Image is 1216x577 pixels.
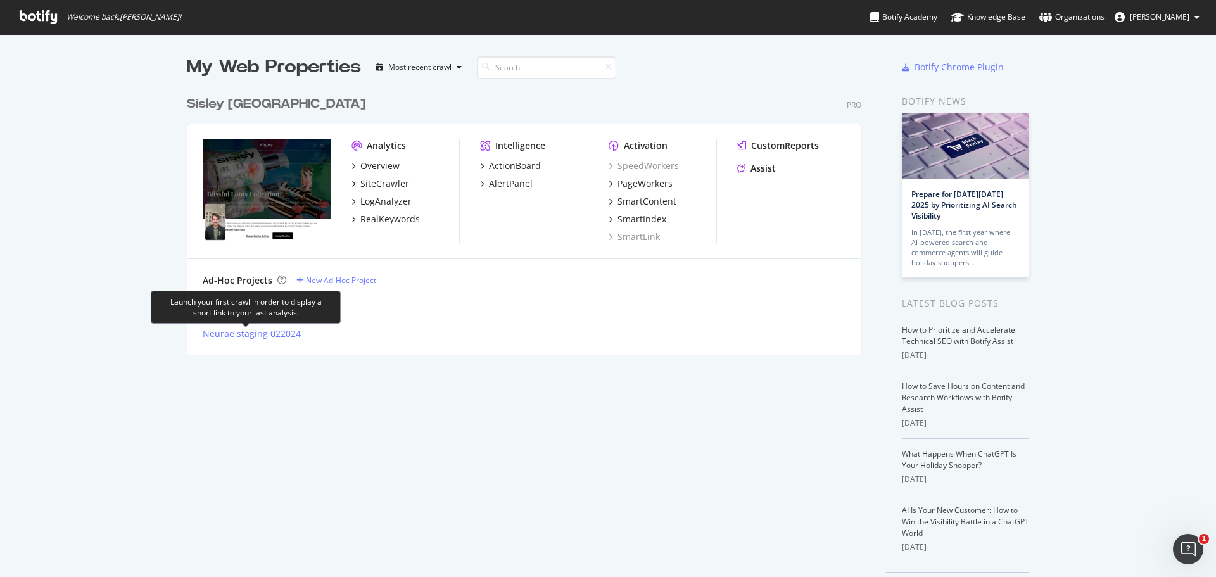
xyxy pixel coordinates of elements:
a: RealKeywords [351,213,420,225]
div: Botify Chrome Plugin [915,61,1004,73]
div: SmartIndex [617,213,666,225]
div: Sisley [GEOGRAPHIC_DATA] [187,95,365,113]
div: RealKeywords [360,213,420,225]
div: Launch your first crawl in order to display a short link to your last analysis. [161,296,330,318]
a: How to Prioritize and Accelerate Technical SEO with Botify Assist [902,324,1015,346]
div: SiteCrawler [360,177,409,190]
div: In [DATE], the first year where AI-powered search and commerce agents will guide holiday shoppers… [911,227,1019,268]
a: SiteCrawler [351,177,409,190]
div: Pro [847,99,861,110]
a: Neurae staging 022024 [203,327,301,340]
div: LogAnalyzer [360,195,412,208]
span: Lucie Jozwiak [1130,11,1189,22]
div: CustomReports [751,139,819,152]
a: Sisley [GEOGRAPHIC_DATA] [187,95,370,113]
div: Ad-Hoc Projects [203,274,272,287]
button: [PERSON_NAME] [1105,7,1210,27]
div: Organizations [1039,11,1105,23]
div: Analytics [367,139,406,152]
div: Botify Academy [870,11,937,23]
a: Assist [737,162,776,175]
div: PageWorkers [617,177,673,190]
img: Prepare for Black Friday 2025 by Prioritizing AI Search Visibility [902,113,1029,179]
a: Prepare for [DATE][DATE] 2025 by Prioritizing AI Search Visibility [911,189,1017,221]
div: Most recent crawl [388,63,452,71]
div: [DATE] [902,474,1029,485]
div: Assist [750,162,776,175]
a: PageWorkers [609,177,673,190]
div: ActionBoard [489,160,541,172]
a: LogAnalyzer [351,195,412,208]
div: [DATE] [902,350,1029,361]
a: What Happens When ChatGPT Is Your Holiday Shopper? [902,448,1016,471]
div: Latest Blog Posts [902,296,1029,310]
a: Botify Chrome Plugin [902,61,1004,73]
a: New Ad-Hoc Project [296,275,376,286]
div: New Ad-Hoc Project [306,275,376,286]
div: [DATE] [902,417,1029,429]
div: Intelligence [495,139,545,152]
div: Overview [360,160,400,172]
button: Most recent crawl [371,57,467,77]
a: CustomReports [737,139,819,152]
a: SmartLink [609,231,660,243]
div: Botify news [902,94,1029,108]
div: grid [187,80,871,355]
div: Knowledge Base [951,11,1025,23]
div: Activation [624,139,668,152]
a: ActionBoard [480,160,541,172]
div: [DATE] [902,542,1029,553]
span: 1 [1199,534,1209,544]
div: My Web Properties [187,54,361,80]
div: AlertPanel [489,177,533,190]
a: Overview [351,160,400,172]
input: Search [477,56,616,79]
div: SmartContent [617,195,676,208]
img: www.sisley-paris.com [203,139,331,242]
a: AI Is Your New Customer: How to Win the Visibility Battle in a ChatGPT World [902,505,1029,538]
iframe: Intercom live chat [1173,534,1203,564]
a: AlertPanel [480,177,533,190]
a: SpeedWorkers [609,160,679,172]
a: SmartIndex [609,213,666,225]
a: How to Save Hours on Content and Research Workflows with Botify Assist [902,381,1025,414]
a: SmartContent [609,195,676,208]
span: Welcome back, [PERSON_NAME] ! [66,12,181,22]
